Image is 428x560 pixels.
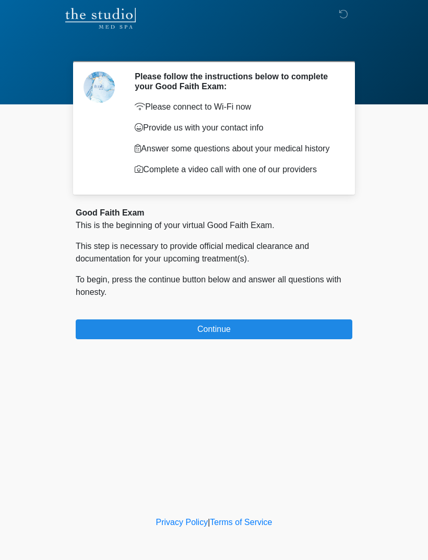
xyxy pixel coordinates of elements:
button: Continue [76,319,352,339]
img: The Studio Med Spa Logo [65,8,136,29]
h1: ‎ ‎ [68,38,360,57]
p: Complete a video call with one of our providers [135,163,337,176]
p: This is the beginning of your virtual Good Faith Exam. [76,219,352,232]
p: Provide us with your contact info [135,122,337,134]
p: To begin, press the continue button below and answer all questions with honesty. [76,273,352,299]
a: | [208,518,210,527]
p: Please connect to Wi-Fi now [135,101,337,113]
a: Terms of Service [210,518,272,527]
img: Agent Avatar [84,72,115,103]
a: Privacy Policy [156,518,208,527]
h2: Please follow the instructions below to complete your Good Faith Exam: [135,72,337,91]
div: Good Faith Exam [76,207,352,219]
p: This step is necessary to provide official medical clearance and documentation for your upcoming ... [76,240,352,265]
p: Answer some questions about your medical history [135,142,337,155]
